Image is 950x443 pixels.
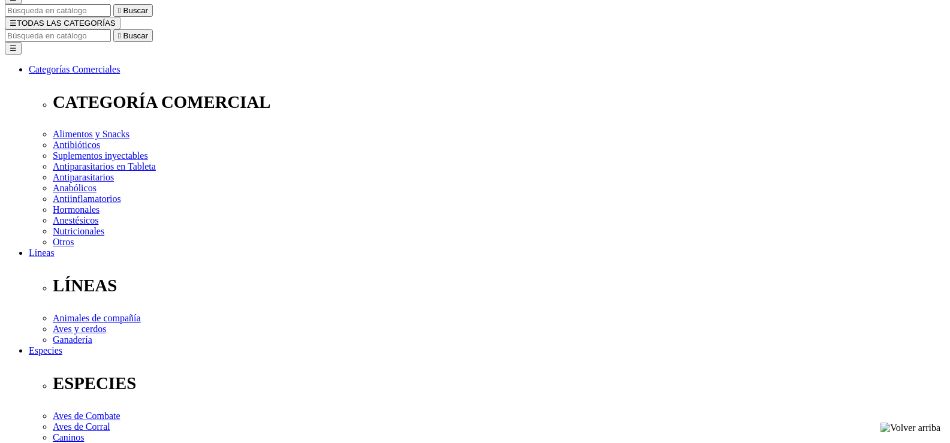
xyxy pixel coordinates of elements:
p: ESPECIES [53,373,945,393]
a: Nutricionales [53,226,104,236]
p: LÍNEAS [53,276,945,296]
p: CATEGORÍA COMERCIAL [53,92,945,112]
a: Líneas [29,248,55,258]
iframe: Brevo live chat [6,313,207,437]
a: Otros [53,237,74,247]
a: Caninos [53,432,84,442]
img: Volver arriba [880,423,940,433]
a: Anestésicos [53,215,98,225]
